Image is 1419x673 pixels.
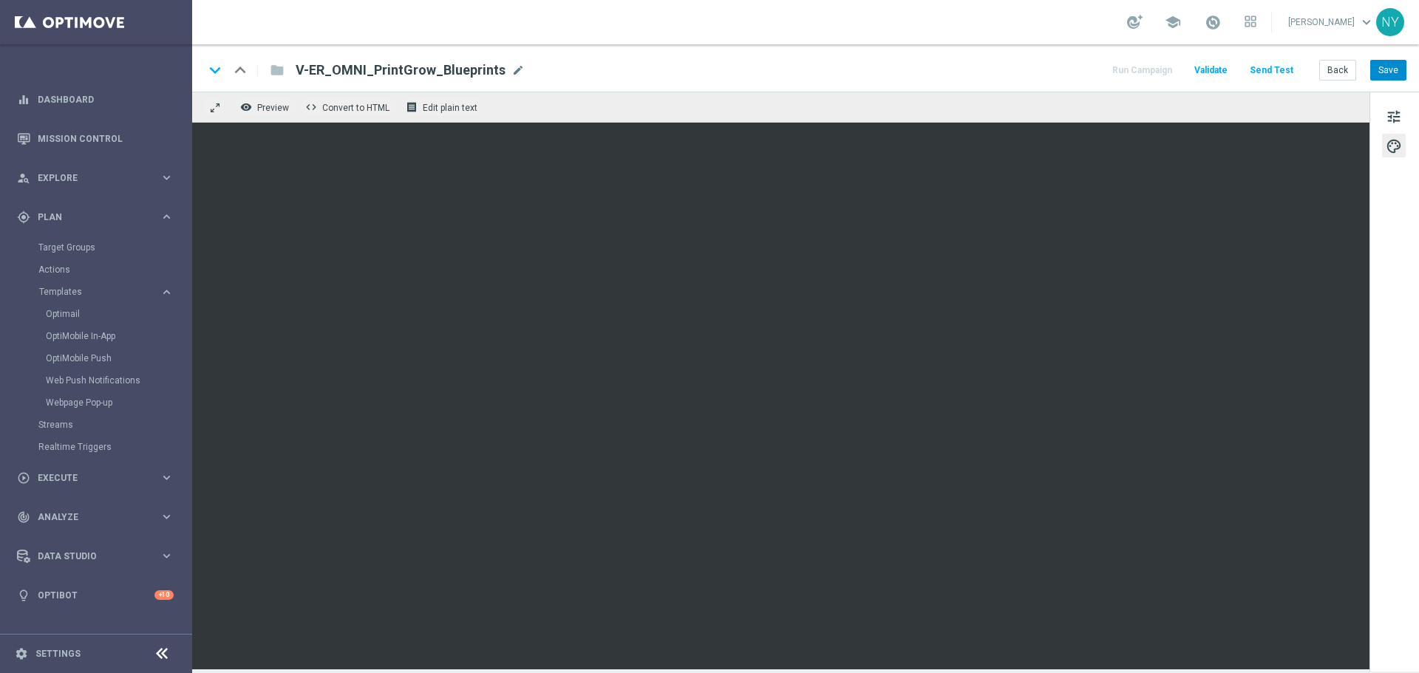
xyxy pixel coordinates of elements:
[1358,14,1375,30] span: keyboard_arrow_down
[38,242,154,253] a: Target Groups
[17,471,30,485] i: play_circle_outline
[46,347,191,369] div: OptiMobile Push
[16,172,174,184] button: person_search Explore keyboard_arrow_right
[38,436,191,458] div: Realtime Triggers
[423,103,477,113] span: Edit plain text
[46,397,154,409] a: Webpage Pop-up
[38,236,191,259] div: Target Groups
[160,210,174,224] i: keyboard_arrow_right
[38,264,154,276] a: Actions
[38,281,191,414] div: Templates
[15,647,28,660] i: settings
[1382,134,1406,157] button: palette
[305,101,317,113] span: code
[17,80,174,119] div: Dashboard
[16,94,174,106] button: equalizer Dashboard
[16,550,174,562] button: Data Studio keyboard_arrow_right
[511,64,525,77] span: mode_edit
[16,590,174,601] button: lightbulb Optibot +10
[240,101,252,113] i: remove_red_eye
[38,513,160,522] span: Analyze
[46,369,191,392] div: Web Push Notifications
[46,308,154,320] a: Optimail
[46,375,154,386] a: Web Push Notifications
[38,414,191,436] div: Streams
[16,211,174,223] button: gps_fixed Plan keyboard_arrow_right
[1248,61,1296,81] button: Send Test
[1382,104,1406,128] button: tune
[1376,8,1404,36] div: NY
[257,103,289,113] span: Preview
[39,287,160,296] div: Templates
[38,552,160,561] span: Data Studio
[236,98,296,117] button: remove_red_eye Preview
[204,59,226,81] i: keyboard_arrow_down
[17,171,30,185] i: person_search
[160,471,174,485] i: keyboard_arrow_right
[38,259,191,281] div: Actions
[1192,61,1230,81] button: Validate
[1287,11,1376,33] a: [PERSON_NAME]keyboard_arrow_down
[46,352,154,364] a: OptiMobile Push
[17,93,30,106] i: equalizer
[35,649,81,658] a: Settings
[302,98,396,117] button: code Convert to HTML
[17,471,160,485] div: Execute
[17,550,160,563] div: Data Studio
[406,101,418,113] i: receipt
[38,419,154,431] a: Streams
[1319,60,1356,81] button: Back
[17,575,174,615] div: Optibot
[46,325,191,347] div: OptiMobile In-App
[160,549,174,563] i: keyboard_arrow_right
[38,174,160,182] span: Explore
[296,61,506,79] span: V-ER_OMNI_PrintGrow_Blueprints
[1165,14,1181,30] span: school
[17,211,160,224] div: Plan
[38,474,160,482] span: Execute
[38,213,160,222] span: Plan
[16,511,174,523] button: track_changes Analyze keyboard_arrow_right
[17,589,30,602] i: lightbulb
[402,98,484,117] button: receipt Edit plain text
[16,133,174,145] button: Mission Control
[322,103,389,113] span: Convert to HTML
[154,590,174,600] div: +10
[1370,60,1406,81] button: Save
[39,287,145,296] span: Templates
[1194,65,1228,75] span: Validate
[38,80,174,119] a: Dashboard
[160,510,174,524] i: keyboard_arrow_right
[17,171,160,185] div: Explore
[160,171,174,185] i: keyboard_arrow_right
[1386,107,1402,126] span: tune
[38,575,154,615] a: Optibot
[17,510,30,524] i: track_changes
[160,285,174,299] i: keyboard_arrow_right
[46,330,154,342] a: OptiMobile In-App
[17,119,174,158] div: Mission Control
[38,441,154,453] a: Realtime Triggers
[17,510,160,524] div: Analyze
[1386,137,1402,156] span: palette
[46,303,191,325] div: Optimail
[38,286,174,298] button: Templates keyboard_arrow_right
[16,472,174,484] button: play_circle_outline Execute keyboard_arrow_right
[38,119,174,158] a: Mission Control
[46,392,191,414] div: Webpage Pop-up
[17,211,30,224] i: gps_fixed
